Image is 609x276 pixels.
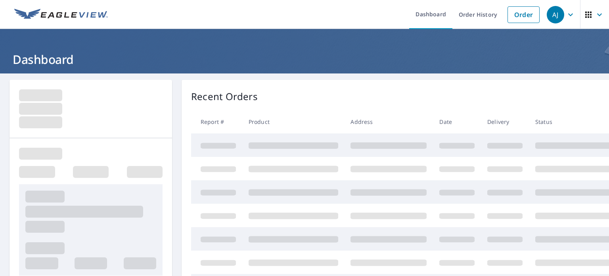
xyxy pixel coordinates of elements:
[14,9,108,21] img: EV Logo
[344,110,433,133] th: Address
[481,110,529,133] th: Delivery
[191,89,258,104] p: Recent Orders
[547,6,564,23] div: AJ
[10,51,599,68] h1: Dashboard
[242,110,345,133] th: Product
[191,110,242,133] th: Report #
[433,110,481,133] th: Date
[507,6,540,23] a: Order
